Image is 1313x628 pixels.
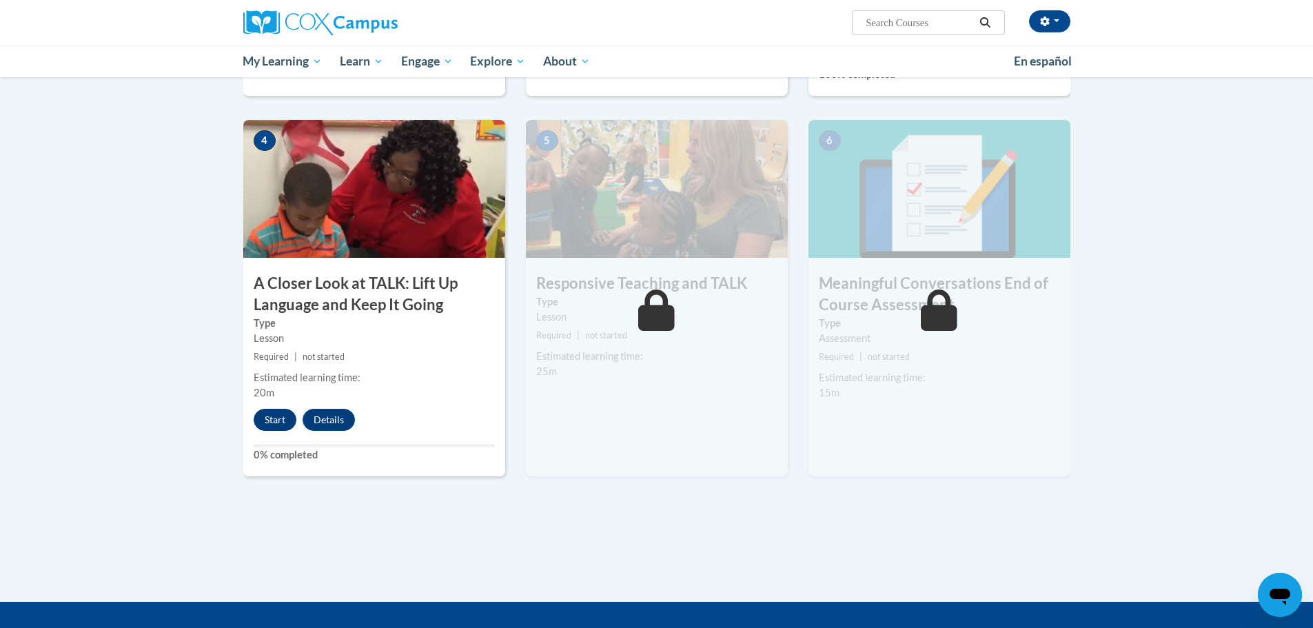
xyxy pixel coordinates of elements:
[243,53,322,70] span: My Learning
[461,45,534,77] a: Explore
[543,53,590,70] span: About
[1005,47,1081,76] a: En español
[340,53,383,70] span: Learn
[536,330,571,341] span: Required
[1014,54,1072,68] span: En español
[819,370,1060,385] div: Estimated learning time:
[536,349,777,364] div: Estimated learning time:
[819,331,1060,346] div: Assessment
[526,273,788,294] h3: Responsive Teaching and TALK
[1029,10,1070,32] button: Account Settings
[819,352,854,362] span: Required
[254,130,276,151] span: 4
[303,352,345,362] span: not started
[234,45,332,77] a: My Learning
[243,273,505,316] h3: A Closer Look at TALK: Lift Up Language and Keep It Going
[294,352,297,362] span: |
[254,387,274,398] span: 20m
[254,316,495,331] label: Type
[254,370,495,385] div: Estimated learning time:
[808,273,1070,316] h3: Meaningful Conversations End of Course Assessment
[401,53,453,70] span: Engage
[331,45,392,77] a: Learn
[536,310,777,325] div: Lesson
[470,53,525,70] span: Explore
[254,352,289,362] span: Required
[243,120,505,258] img: Course Image
[868,352,910,362] span: not started
[819,316,1060,331] label: Type
[975,14,995,31] button: Search
[808,120,1070,258] img: Course Image
[1258,573,1302,617] iframe: Button to launch messaging window
[243,10,398,35] img: Cox Campus
[303,409,355,431] button: Details
[585,330,627,341] span: not started
[392,45,462,77] a: Engage
[536,130,558,151] span: 5
[254,447,495,463] label: 0% completed
[577,330,580,341] span: |
[534,45,599,77] a: About
[819,130,841,151] span: 6
[254,331,495,346] div: Lesson
[526,120,788,258] img: Course Image
[864,14,975,31] input: Search Courses
[536,365,557,377] span: 25m
[536,294,777,310] label: Type
[819,387,839,398] span: 15m
[254,409,296,431] button: Start
[223,45,1091,77] div: Main menu
[243,10,505,35] a: Cox Campus
[859,352,862,362] span: |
